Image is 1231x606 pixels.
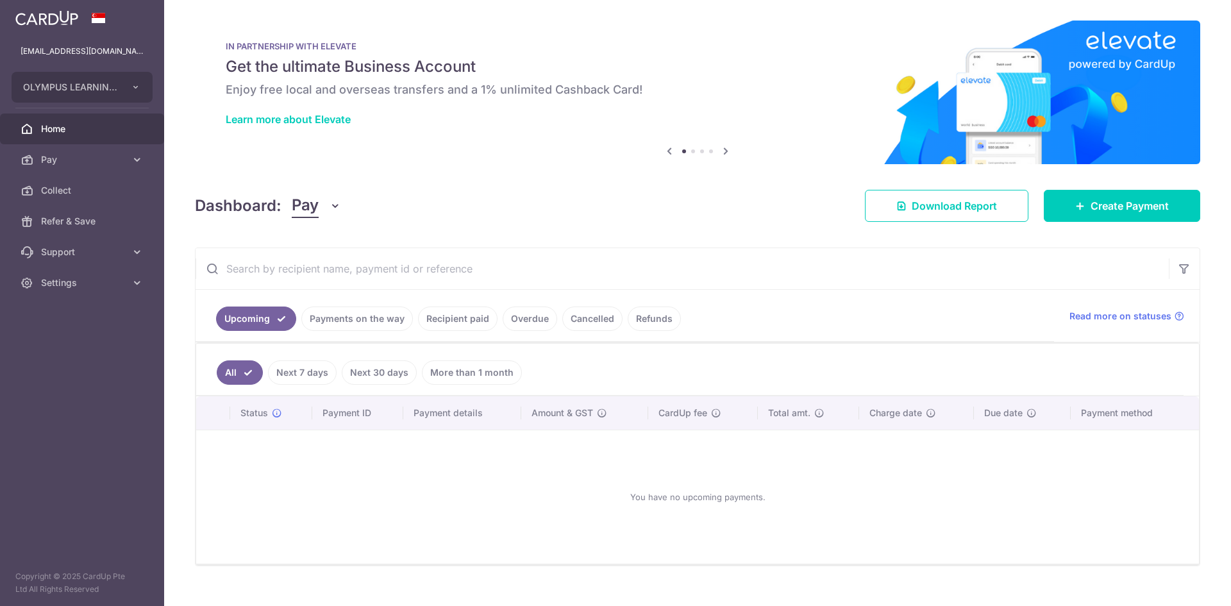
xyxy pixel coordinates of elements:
[292,194,341,218] button: Pay
[226,82,1169,97] h6: Enjoy free local and overseas transfers and a 1% unlimited Cashback Card!
[984,407,1023,419] span: Due date
[41,122,126,135] span: Home
[226,41,1169,51] p: IN PARTNERSHIP WITH ELEVATE
[196,248,1169,289] input: Search by recipient name, payment id or reference
[301,307,413,331] a: Payments on the way
[342,360,417,385] a: Next 30 days
[628,307,681,331] a: Refunds
[240,407,268,419] span: Status
[562,307,623,331] a: Cancelled
[869,407,922,419] span: Charge date
[41,184,126,197] span: Collect
[212,441,1184,553] div: You have no upcoming payments.
[226,113,351,126] a: Learn more about Elevate
[21,45,144,58] p: [EMAIL_ADDRESS][DOMAIN_NAME]
[418,307,498,331] a: Recipient paid
[1071,396,1199,430] th: Payment method
[1044,190,1200,222] a: Create Payment
[268,360,337,385] a: Next 7 days
[658,407,707,419] span: CardUp fee
[1069,310,1184,323] a: Read more on statuses
[41,276,126,289] span: Settings
[532,407,593,419] span: Amount & GST
[1069,310,1171,323] span: Read more on statuses
[503,307,557,331] a: Overdue
[912,198,997,214] span: Download Report
[403,396,521,430] th: Payment details
[195,21,1200,164] img: Renovation banner
[422,360,522,385] a: More than 1 month
[1091,198,1169,214] span: Create Payment
[41,153,126,166] span: Pay
[15,10,78,26] img: CardUp
[23,81,118,94] span: OLYMPUS LEARNING ACADEMY PTE LTD
[41,215,126,228] span: Refer & Save
[195,194,281,217] h4: Dashboard:
[226,56,1169,77] h5: Get the ultimate Business Account
[216,307,296,331] a: Upcoming
[41,246,126,258] span: Support
[768,407,810,419] span: Total amt.
[292,194,319,218] span: Pay
[312,396,403,430] th: Payment ID
[865,190,1028,222] a: Download Report
[217,360,263,385] a: All
[12,72,153,103] button: OLYMPUS LEARNING ACADEMY PTE LTD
